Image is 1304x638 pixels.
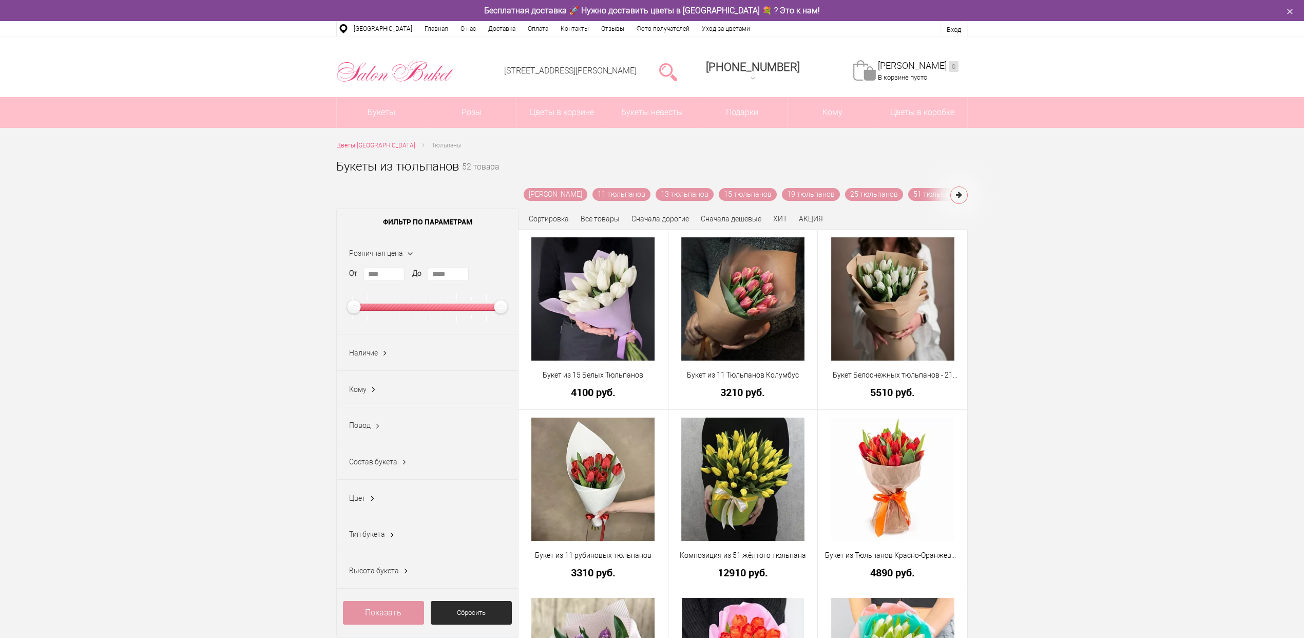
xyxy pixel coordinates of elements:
[706,61,800,73] span: [PHONE_NUMBER]
[696,21,756,36] a: Уход за цветами
[522,21,554,36] a: Оплата
[631,215,689,223] a: Сначала дорогие
[908,188,958,201] a: 51 тюльпан
[845,188,903,201] a: 25 тюльпанов
[831,418,954,541] img: Букет из Тюльпанов Красно-Оранжевых 19 шт
[824,550,961,561] a: Букет из Тюльпанов Красно-Оранжевых 19 шт
[504,66,637,76] a: [STREET_ADDRESS][PERSON_NAME]
[412,268,421,279] label: До
[349,494,366,502] span: Цвет
[824,387,961,398] a: 5510 руб.
[554,21,595,36] a: Контакты
[788,97,877,128] span: Кому
[531,237,655,361] img: Букет из 15 Белых Тюльпанов
[782,188,840,201] a: 19 тюльпанов
[349,385,367,393] span: Кому
[681,237,804,361] img: Букет из 11 Тюльпанов Колумбус
[349,567,399,575] span: Высота букета
[418,21,454,36] a: Главная
[517,97,607,128] a: Цветы в корзине
[675,550,811,561] a: Композиция из 51 жёлтого тюльпана
[482,21,522,36] a: Доставка
[462,163,499,188] small: 52 товара
[697,97,787,128] a: Подарки
[799,215,823,223] a: АКЦИЯ
[675,370,811,381] a: Букет из 11 Тюльпанов Колумбус
[824,370,961,381] a: Букет Белоснежных тюльпанов - 21 Светлый Тюльпан
[877,97,967,128] a: Цветы в коробке
[824,567,961,578] a: 4890 руб.
[581,215,620,223] a: Все товары
[675,567,811,578] a: 12910 руб.
[525,387,661,398] a: 4100 руб.
[595,21,630,36] a: Отзывы
[525,567,661,578] a: 3310 руб.
[427,97,517,128] a: Розы
[431,601,512,625] a: Сбросить
[336,58,454,85] img: Цветы Нижний Новгород
[773,215,787,223] a: ХИТ
[348,21,418,36] a: [GEOGRAPHIC_DATA]
[525,370,661,381] a: Букет из 15 Белых Тюльпанов
[529,215,569,223] span: Сортировка
[432,142,462,149] span: Тюльпаны
[336,142,415,149] span: Цветы [GEOGRAPHIC_DATA]
[675,387,811,398] a: 3210 руб.
[336,140,415,151] a: Цветы [GEOGRAPHIC_DATA]
[349,249,403,257] span: Розничная цена
[454,21,482,36] a: О нас
[592,188,650,201] a: 11 тюльпанов
[349,458,397,466] span: Состав букета
[878,60,958,72] a: [PERSON_NAME]
[701,215,761,223] a: Сначала дешевые
[349,349,378,357] span: Наличие
[656,188,714,201] a: 13 тюльпанов
[337,97,427,128] a: Букеты
[337,209,518,235] span: Фильтр по параметрам
[329,5,975,16] div: Бесплатная доставка 🚀 Нужно доставить цветы в [GEOGRAPHIC_DATA] 💐 ? Это к нам!
[681,418,804,541] img: Композиция из 51 жёлтого тюльпана
[349,421,371,429] span: Повод
[336,157,459,176] h1: Букеты из тюльпанов
[349,268,357,279] label: От
[343,601,424,625] a: Показать
[831,237,954,361] img: Букет Белоснежных тюльпанов - 21 Светлый Тюльпан
[719,188,777,201] a: 15 тюльпанов
[630,21,696,36] a: Фото получателей
[525,550,661,561] a: Букет из 11 рубиновых тюльпанов
[349,530,385,538] span: Тип букета
[947,26,961,33] a: Вход
[607,97,697,128] a: Букеты невесты
[949,61,958,72] ins: 0
[531,418,655,541] img: Букет из 11 рубиновых тюльпанов
[878,73,927,81] span: В корзине пусто
[524,188,587,201] a: [PERSON_NAME]
[700,57,806,86] a: [PHONE_NUMBER]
